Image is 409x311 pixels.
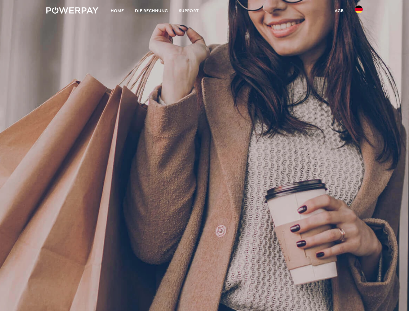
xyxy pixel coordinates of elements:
[46,7,98,14] img: logo-powerpay-white.svg
[329,5,349,17] a: agb
[174,5,204,17] a: SUPPORT
[355,6,363,13] img: de
[105,5,130,17] a: Home
[130,5,174,17] a: DIE RECHNUNG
